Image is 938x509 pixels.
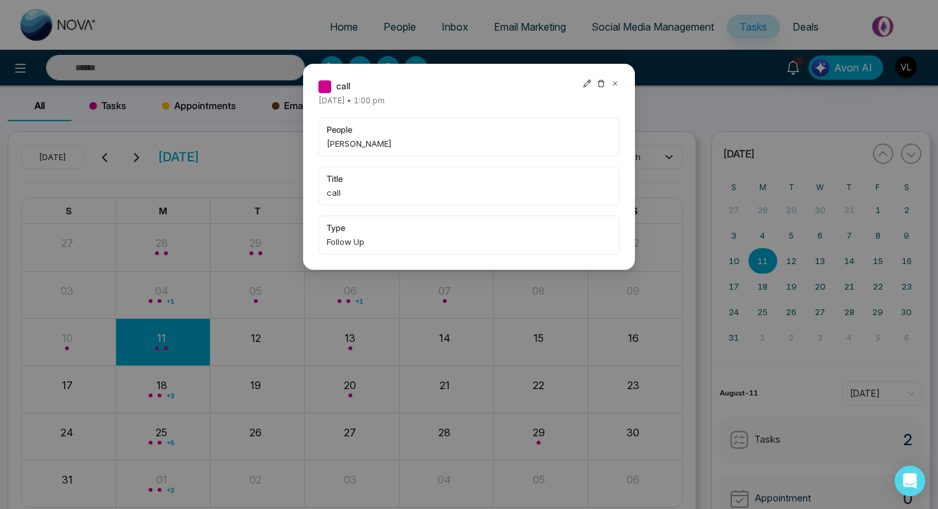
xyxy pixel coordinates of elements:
[336,79,350,93] span: call
[327,235,611,248] span: Follow Up
[318,96,385,105] span: [DATE] • 1:00 pm
[327,123,611,136] span: people
[895,466,925,496] div: Open Intercom Messenger
[327,137,611,150] span: [PERSON_NAME]
[327,186,611,199] span: call
[327,172,611,185] span: title
[327,221,611,234] span: type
